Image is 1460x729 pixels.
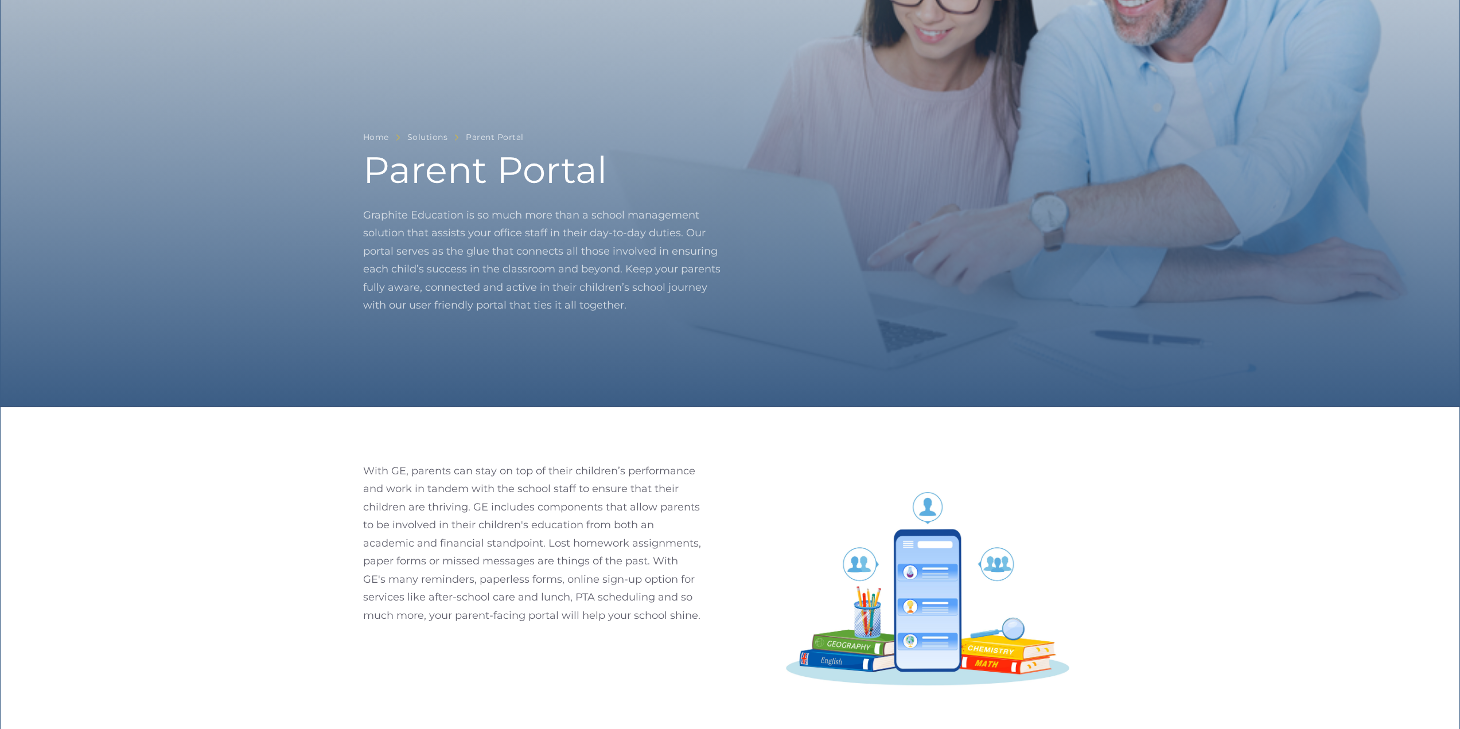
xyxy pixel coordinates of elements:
[363,130,389,145] a: Home
[407,130,448,145] a: Solutions
[363,206,730,315] p: Graphite Education is so much more than a school management solution that assists your office sta...
[466,130,524,145] a: Parent Portal
[363,151,730,188] h1: Parent Portal
[363,462,703,625] p: With GE, parents can stay on top of their children’s performance and work in tandem with the scho...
